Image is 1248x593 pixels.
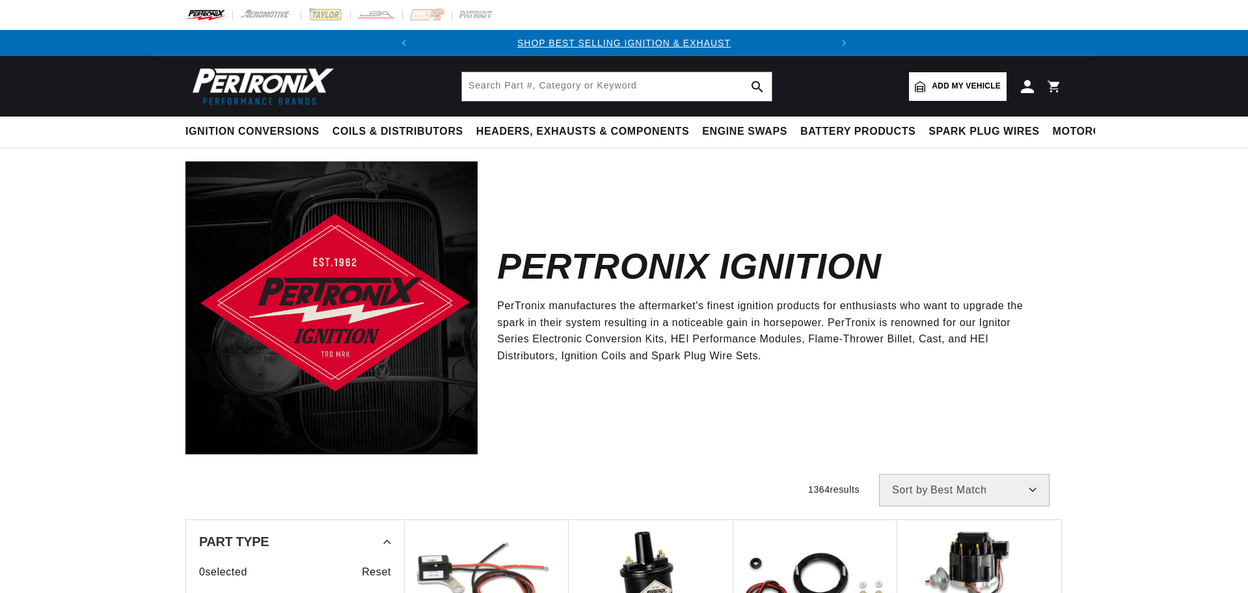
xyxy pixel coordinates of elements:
span: Coils & Distributors [332,125,463,139]
span: Engine Swaps [702,125,787,139]
p: PerTronix manufactures the aftermarket's finest ignition products for enthusiasts who want to upg... [497,297,1043,364]
a: Add my vehicle [909,72,1007,101]
summary: Engine Swaps [696,117,794,147]
img: Pertronix Ignition [185,161,478,454]
span: Battery Products [800,125,916,139]
span: Motorcycle [1053,125,1130,139]
summary: Spark Plug Wires [922,117,1046,147]
button: Translation missing: en.sections.announcements.next_announcement [831,30,857,56]
span: Headers, Exhausts & Components [476,125,689,139]
h2: Pertronix Ignition [497,251,881,282]
span: Add my vehicle [932,80,1001,92]
summary: Headers, Exhausts & Components [470,117,696,147]
span: 0 selected [199,564,247,581]
slideshow-component: Translation missing: en.sections.announcements.announcement_bar [153,30,1095,56]
span: 1364 results [808,484,860,495]
a: SHOP BEST SELLING IGNITION & EXHAUST [517,38,731,48]
summary: Ignition Conversions [185,117,326,147]
button: search button [743,72,772,101]
summary: Battery Products [794,117,922,147]
select: Sort by [879,474,1050,506]
span: Reset [362,564,391,581]
span: Ignition Conversions [185,125,319,139]
div: Announcement [417,36,831,50]
span: Part Type [199,535,269,548]
img: Pertronix [185,64,335,109]
button: Translation missing: en.sections.announcements.previous_announcement [391,30,417,56]
input: Search Part #, Category or Keyword [462,72,772,101]
div: 1 of 2 [417,36,831,50]
summary: Coils & Distributors [326,117,470,147]
span: Spark Plug Wires [929,125,1039,139]
span: Sort by [892,485,928,495]
summary: Motorcycle [1046,117,1137,147]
